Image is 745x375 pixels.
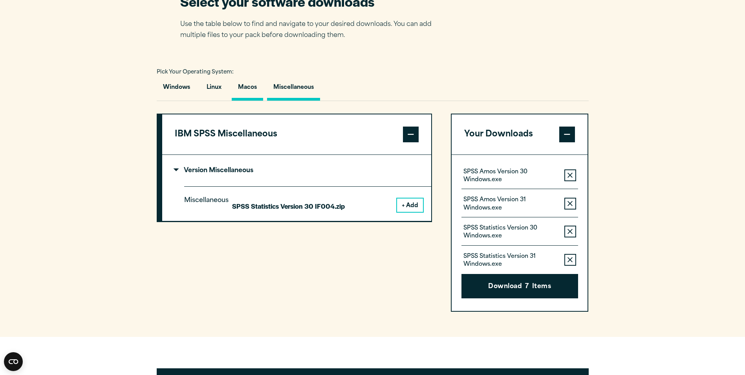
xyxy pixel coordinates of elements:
p: Use the table below to find and navigate to your desired downloads. You can add multiple files to... [180,19,443,42]
button: Open CMP widget [4,352,23,371]
span: Pick Your Operating System: [157,70,234,75]
button: Macos [232,78,263,101]
div: IBM SPSS Miscellaneous [162,154,431,221]
summary: Version Miscellaneous [162,155,431,186]
p: SPSS Amos Version 30 Windows.exe [463,168,558,184]
button: IBM SPSS Miscellaneous [162,114,431,154]
div: Your Downloads [452,154,588,311]
p: Version Miscellaneous [175,167,253,174]
p: SPSS Statistics Version 31 Windows.exe [463,253,558,268]
span: 7 [525,282,529,292]
p: SPSS Statistics Version 30 Windows.exe [463,224,558,240]
p: SPSS Statistics Version 30 IF004.zip [232,200,345,212]
button: Your Downloads [452,114,588,154]
button: Miscellaneous [267,78,320,101]
button: Windows [157,78,196,101]
p: Miscellaneous [184,195,220,206]
button: + Add [397,199,423,212]
p: SPSS Amos Version 31 Windows.exe [463,196,558,212]
button: Download7Items [461,274,578,298]
button: Linux [200,78,228,101]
